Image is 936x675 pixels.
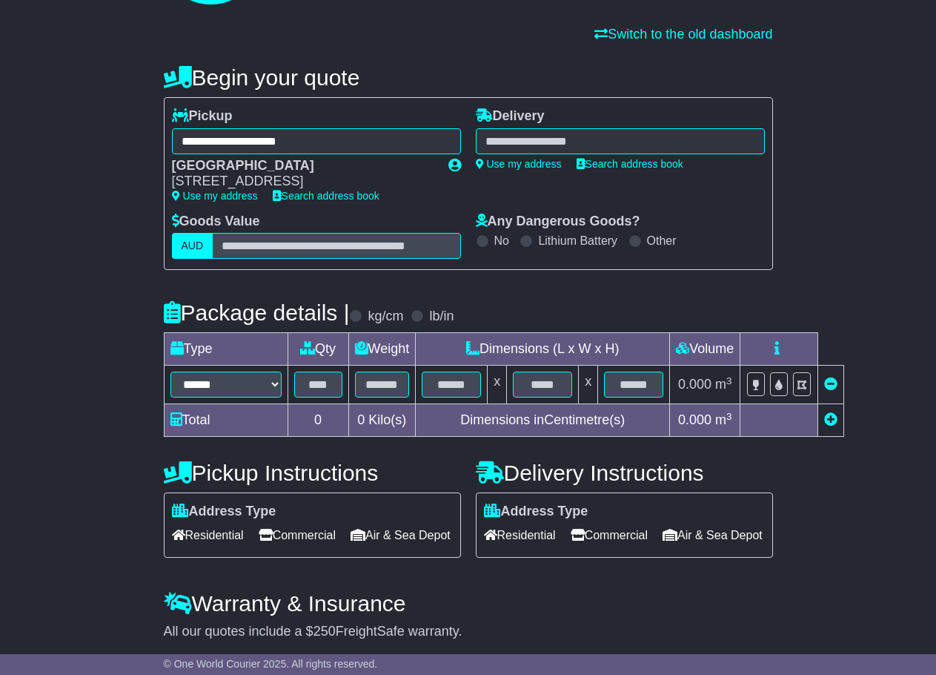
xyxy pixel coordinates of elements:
[172,504,276,520] label: Address Type
[313,624,336,639] span: 250
[494,234,509,248] label: No
[288,333,348,366] td: Qty
[538,234,617,248] label: Lithium Battery
[273,190,379,202] a: Search address book
[824,412,837,427] a: Add new item
[663,524,763,547] span: Air & Sea Depot
[351,524,451,547] span: Air & Sea Depot
[164,624,773,640] div: All our quotes include a $ FreightSafe warranty.
[824,377,837,392] a: Remove this item
[368,309,403,325] label: kg/cm
[172,190,258,202] a: Use my address
[172,158,434,174] div: [GEOGRAPHIC_DATA]
[164,65,773,90] h4: Begin your quote
[678,377,711,392] span: 0.000
[647,234,677,248] label: Other
[476,158,562,170] a: Use my address
[484,524,556,547] span: Residential
[164,591,773,616] h4: Warranty & Insurance
[172,108,233,125] label: Pickup
[357,412,365,427] span: 0
[164,658,378,670] span: © One World Courier 2025. All rights reserved.
[172,174,434,190] div: [STREET_ADDRESS]
[726,375,732,386] sup: 3
[164,333,288,366] td: Type
[476,108,545,125] label: Delivery
[678,412,711,427] span: 0.000
[726,411,732,422] sup: 3
[571,524,648,547] span: Commercial
[476,461,773,485] h4: Delivery Instructions
[484,504,588,520] label: Address Type
[416,404,670,437] td: Dimensions in Centimetre(s)
[670,333,740,366] td: Volume
[429,309,454,325] label: lb/in
[594,27,772,42] a: Switch to the old dashboard
[348,404,416,437] td: Kilo(s)
[416,333,670,366] td: Dimensions (L x W x H)
[476,214,640,230] label: Any Dangerous Goods?
[579,366,598,404] td: x
[164,300,350,325] h4: Package details |
[164,404,288,437] td: Total
[715,377,732,392] span: m
[288,404,348,437] td: 0
[259,524,336,547] span: Commercial
[172,233,213,259] label: AUD
[172,214,260,230] label: Goods Value
[172,524,244,547] span: Residential
[715,412,732,427] span: m
[577,158,683,170] a: Search address book
[348,333,416,366] td: Weight
[488,366,507,404] td: x
[164,461,461,485] h4: Pickup Instructions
